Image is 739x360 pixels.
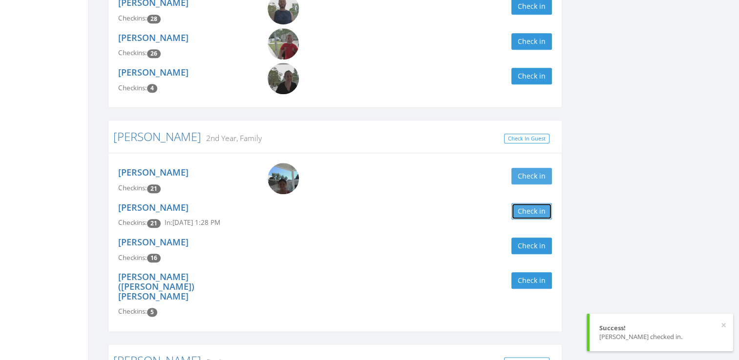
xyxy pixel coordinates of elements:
[599,332,723,341] div: [PERSON_NAME] checked in.
[511,68,552,84] button: Check in
[165,218,220,227] span: In: [DATE] 1:28 PM
[118,183,147,192] span: Checkins:
[118,48,147,57] span: Checkins:
[268,163,299,194] img: Skylar_Anderson.png
[113,128,201,144] a: [PERSON_NAME]
[201,133,262,143] small: 2nd Year, Family
[147,49,161,58] span: Checkin count
[118,307,147,316] span: Checkins:
[268,28,299,60] img: Grant_Smith.png
[118,236,189,248] a: [PERSON_NAME]
[118,218,147,227] span: Checkins:
[147,84,157,93] span: Checkin count
[511,33,552,50] button: Check in
[721,320,726,330] button: ×
[118,166,189,178] a: [PERSON_NAME]
[511,238,552,254] button: Check in
[147,308,157,317] span: Checkin count
[147,254,161,262] span: Checkin count
[118,201,189,213] a: [PERSON_NAME]
[147,15,161,23] span: Checkin count
[511,168,552,184] button: Check in
[118,271,194,302] a: [PERSON_NAME] ([PERSON_NAME]) [PERSON_NAME]
[118,32,189,43] a: [PERSON_NAME]
[268,63,299,94] img: Megan_Smith.png
[147,184,161,193] span: Checkin count
[118,83,147,92] span: Checkins:
[118,66,189,78] a: [PERSON_NAME]
[511,203,552,220] button: Check in
[511,272,552,289] button: Check in
[118,253,147,262] span: Checkins:
[118,14,147,22] span: Checkins:
[599,323,723,333] div: Success!
[504,134,549,144] a: Check In Guest
[147,219,161,228] span: Checkin count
